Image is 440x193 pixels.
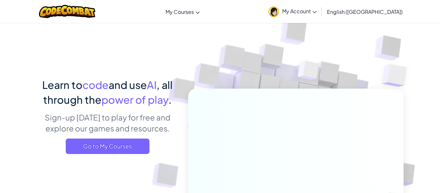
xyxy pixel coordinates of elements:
[42,78,82,91] span: Learn to
[265,1,320,22] a: My Account
[166,8,194,15] span: My Courses
[36,112,178,134] p: Sign-up [DATE] to play for free and explore our games and resources.
[147,78,157,91] span: AI
[109,78,147,91] span: and use
[327,8,403,15] span: English ([GEOGRAPHIC_DATA])
[268,6,279,17] img: avatar
[168,93,172,106] span: .
[39,5,95,18] img: CodeCombat logo
[101,93,168,106] span: power of play
[82,78,109,91] span: code
[369,48,425,103] img: Overlap cubes
[66,139,149,154] a: Go to My Courses
[324,3,406,20] a: English ([GEOGRAPHIC_DATA])
[282,8,317,14] span: My Account
[162,3,203,20] a: My Courses
[286,48,332,96] img: Overlap cubes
